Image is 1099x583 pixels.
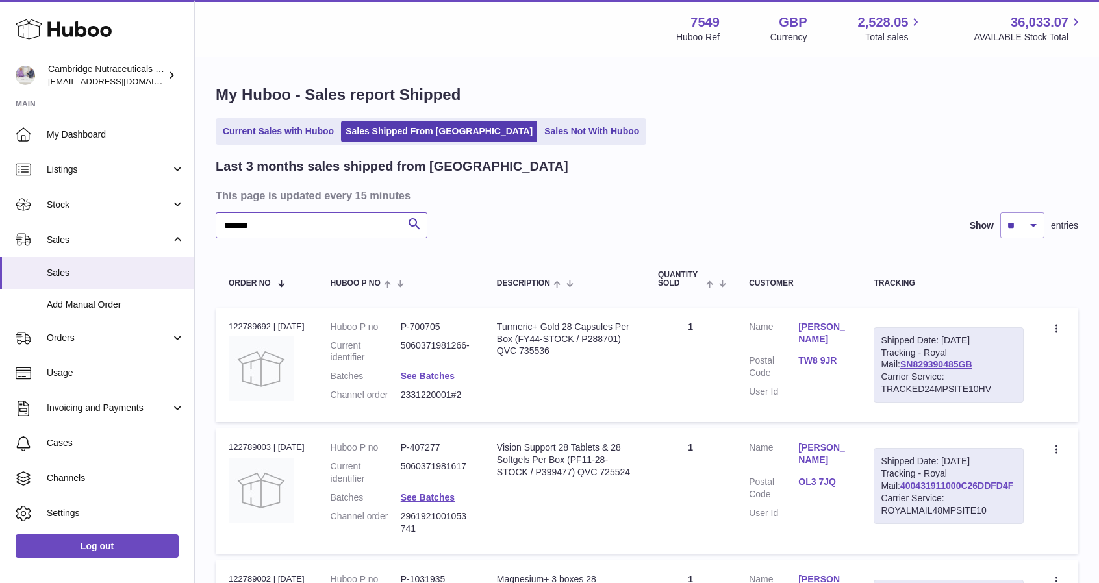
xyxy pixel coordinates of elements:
[331,441,401,454] dt: Huboo P no
[798,441,848,466] a: [PERSON_NAME]
[216,84,1078,105] h1: My Huboo - Sales report Shipped
[331,510,401,535] dt: Channel order
[798,476,848,488] a: OL3 7JQ
[47,164,171,176] span: Listings
[331,370,401,382] dt: Batches
[497,279,550,288] span: Description
[331,321,401,333] dt: Huboo P no
[749,321,798,349] dt: Name
[749,354,798,379] dt: Postal Code
[798,321,848,345] a: [PERSON_NAME]
[1011,14,1068,31] span: 36,033.07
[497,321,632,358] div: Turmeric+ Gold 28 Capsules Per Box (FY44-STOCK / P288701) QVC 735536
[874,279,1024,288] div: Tracking
[874,448,1024,523] div: Tracking - Royal Mail:
[497,441,632,478] div: Vision Support 28 Tablets & 28 Softgels Per Box (PF11-28-STOCK / P399477) QVC 725524
[229,321,305,332] div: 122789692 | [DATE]
[229,458,294,523] img: no-photo.jpg
[401,510,471,535] dd: 2961921001053741
[1051,219,1078,232] span: entries
[331,460,401,485] dt: Current identifier
[218,121,338,142] a: Current Sales with Huboo
[900,359,972,369] a: SN829390485GB
[401,492,455,502] a: See Batches
[47,367,184,379] span: Usage
[881,371,1017,395] div: Carrier Service: TRACKED24MPSITE10HV
[47,472,184,484] span: Channels
[216,158,568,175] h2: Last 3 months sales shipped from [GEOGRAPHIC_DATA]
[47,299,184,311] span: Add Manual Order
[645,308,736,422] td: 1
[47,234,171,246] span: Sales
[401,460,471,485] dd: 5060371981617
[401,441,471,454] dd: P-407277
[331,389,401,401] dt: Channel order
[645,428,736,554] td: 1
[900,480,1013,491] a: 400431911000C26DDFD4F
[16,66,35,85] img: qvc@camnutra.com
[658,271,703,288] span: Quantity Sold
[47,129,184,141] span: My Dashboard
[770,31,807,43] div: Currency
[690,14,720,31] strong: 7549
[331,491,401,504] dt: Batches
[874,327,1024,403] div: Tracking - Royal Mail:
[881,334,1017,347] div: Shipped Date: [DATE]
[858,14,924,43] a: 2,528.05 Total sales
[749,476,798,501] dt: Postal Code
[47,402,171,414] span: Invoicing and Payments
[798,354,848,367] a: TW8 9JR
[229,336,294,401] img: no-photo.jpg
[341,121,537,142] a: Sales Shipped From [GEOGRAPHIC_DATA]
[47,332,171,344] span: Orders
[749,279,848,288] div: Customer
[48,76,191,86] span: [EMAIL_ADDRESS][DOMAIN_NAME]
[47,267,184,279] span: Sales
[216,188,1075,203] h3: This page is updated every 15 minutes
[229,441,305,453] div: 122789003 | [DATE]
[676,31,720,43] div: Huboo Ref
[779,14,807,31] strong: GBP
[749,507,798,519] dt: User Id
[974,31,1083,43] span: AVAILABLE Stock Total
[749,441,798,469] dt: Name
[47,437,184,449] span: Cases
[331,279,381,288] span: Huboo P no
[16,534,179,558] a: Log out
[229,279,271,288] span: Order No
[47,507,184,519] span: Settings
[540,121,644,142] a: Sales Not With Huboo
[401,321,471,333] dd: P-700705
[401,371,455,381] a: See Batches
[858,14,909,31] span: 2,528.05
[881,455,1017,467] div: Shipped Date: [DATE]
[401,389,471,401] dd: 2331220001#2
[331,340,401,364] dt: Current identifier
[970,219,994,232] label: Show
[401,340,471,364] dd: 5060371981266-
[47,199,171,211] span: Stock
[865,31,923,43] span: Total sales
[48,63,165,88] div: Cambridge Nutraceuticals Ltd
[881,492,1017,517] div: Carrier Service: ROYALMAIL48MPSITE10
[974,14,1083,43] a: 36,033.07 AVAILABLE Stock Total
[749,386,798,398] dt: User Id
